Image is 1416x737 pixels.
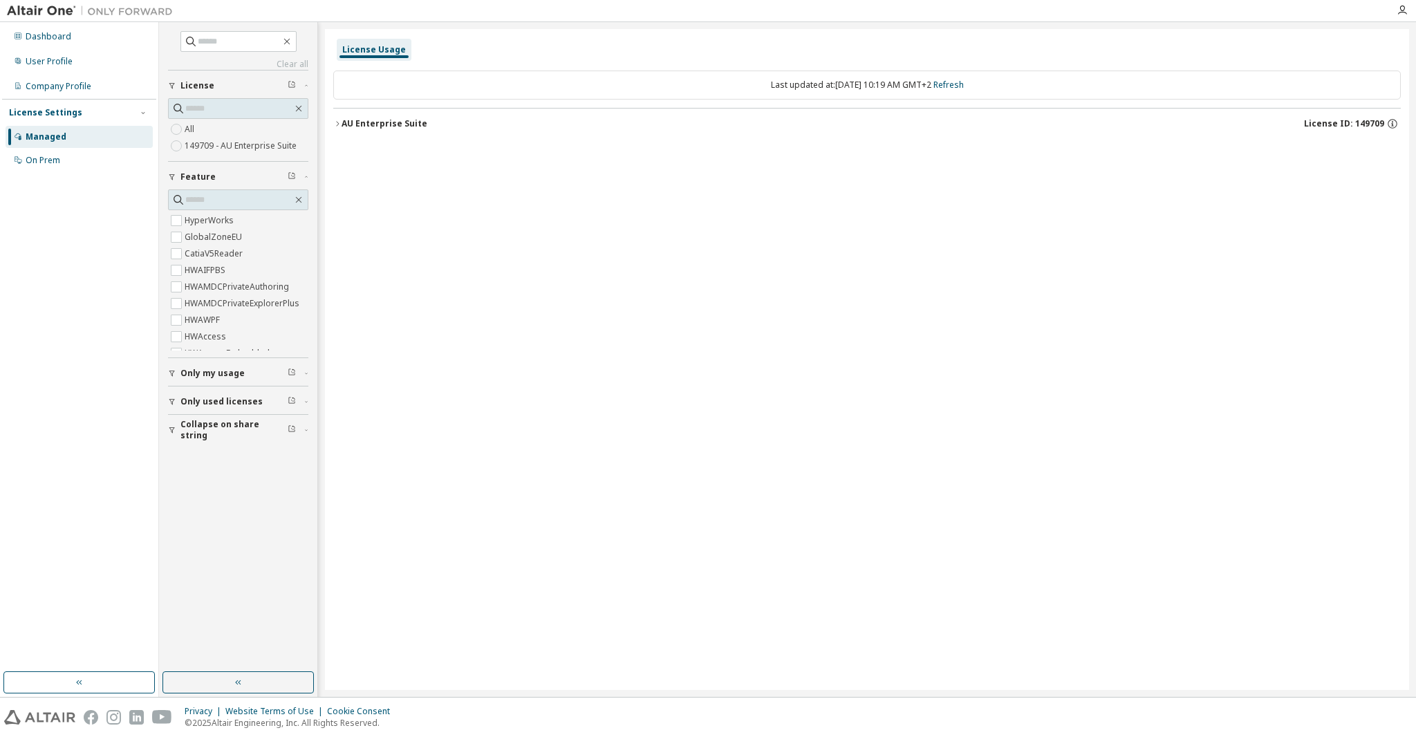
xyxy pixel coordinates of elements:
label: CatiaV5Reader [185,245,245,262]
span: Only my usage [180,368,245,379]
span: Clear filter [288,425,296,436]
span: License [180,80,214,91]
button: AU Enterprise SuiteLicense ID: 149709 [333,109,1401,139]
span: Collapse on share string [180,419,288,441]
button: Only used licenses [168,386,308,417]
label: HWAWPF [185,312,223,328]
span: Clear filter [288,368,296,379]
button: Feature [168,162,308,192]
div: Company Profile [26,81,91,92]
label: GlobalZoneEU [185,229,245,245]
img: altair_logo.svg [4,710,75,725]
div: Last updated at: [DATE] 10:19 AM GMT+2 [333,71,1401,100]
label: HyperWorks [185,212,236,229]
span: Only used licenses [180,396,263,407]
div: Managed [26,131,66,142]
p: © 2025 Altair Engineering, Inc. All Rights Reserved. [185,717,398,729]
span: License ID: 149709 [1304,118,1384,129]
label: HWAIFPBS [185,262,228,279]
div: License Settings [9,107,82,118]
img: Altair One [7,4,180,18]
img: instagram.svg [106,710,121,725]
label: 149709 - AU Enterprise Suite [185,138,299,154]
span: Clear filter [288,396,296,407]
span: Clear filter [288,171,296,183]
img: linkedin.svg [129,710,144,725]
img: facebook.svg [84,710,98,725]
div: License Usage [342,44,406,55]
label: HWAMDCPrivateExplorerPlus [185,295,302,312]
a: Clear all [168,59,308,70]
button: Only my usage [168,358,308,389]
button: Collapse on share string [168,415,308,445]
div: On Prem [26,155,60,166]
div: Dashboard [26,31,71,42]
div: Privacy [185,706,225,717]
span: Feature [180,171,216,183]
img: youtube.svg [152,710,172,725]
label: HWAccess [185,328,229,345]
span: Clear filter [288,80,296,91]
a: Refresh [933,79,964,91]
div: Cookie Consent [327,706,398,717]
label: HWAMDCPrivateAuthoring [185,279,292,295]
button: License [168,71,308,101]
label: HWAccessEmbedded [185,345,272,362]
div: Website Terms of Use [225,706,327,717]
label: All [185,121,197,138]
div: User Profile [26,56,73,67]
div: AU Enterprise Suite [342,118,427,129]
